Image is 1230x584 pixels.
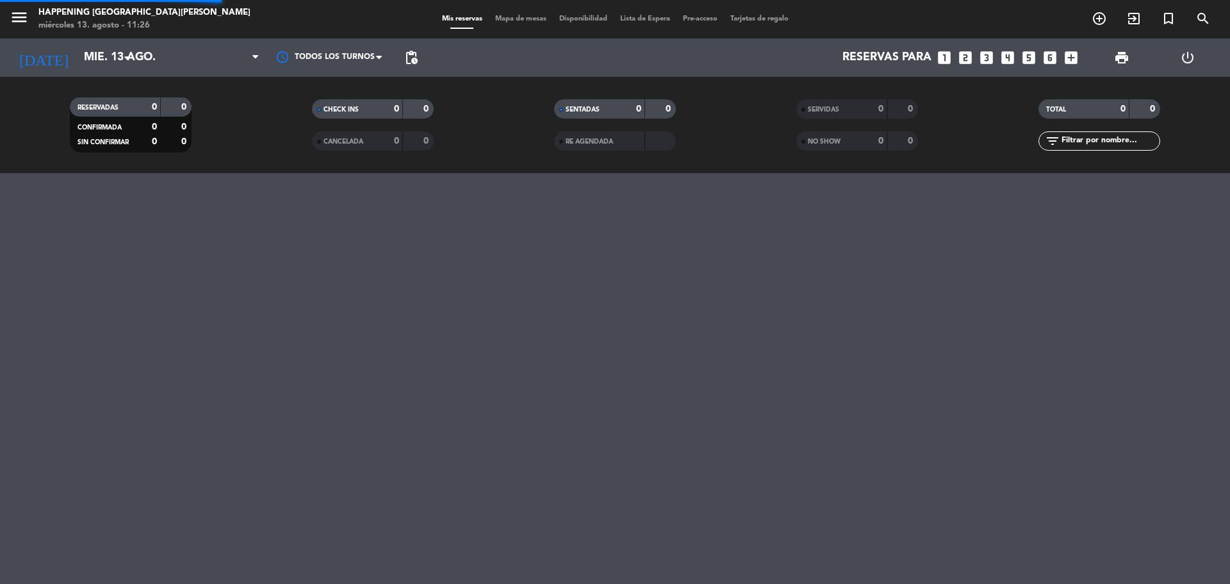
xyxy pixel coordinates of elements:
i: looks_6 [1042,49,1058,66]
i: exit_to_app [1126,11,1142,26]
span: pending_actions [404,50,419,65]
strong: 0 [908,137,915,146]
span: Tarjetas de regalo [724,15,795,22]
i: looks_5 [1021,49,1037,66]
div: Happening [GEOGRAPHIC_DATA][PERSON_NAME] [38,6,250,19]
i: power_settings_new [1180,50,1195,65]
i: search [1195,11,1211,26]
span: Pre-acceso [676,15,724,22]
i: looks_two [957,49,974,66]
span: TOTAL [1046,106,1066,113]
i: filter_list [1045,133,1060,149]
strong: 0 [1120,104,1126,113]
strong: 0 [181,103,189,112]
i: arrow_drop_down [119,50,135,65]
strong: 0 [908,104,915,113]
i: looks_one [936,49,953,66]
strong: 0 [152,103,157,112]
span: Reservas para [842,51,931,64]
span: CHECK INS [324,106,359,113]
span: print [1114,50,1129,65]
strong: 0 [666,104,673,113]
strong: 0 [636,104,641,113]
button: menu [10,8,29,31]
span: SENTADAS [566,106,600,113]
i: looks_4 [999,49,1016,66]
i: turned_in_not [1161,11,1176,26]
strong: 0 [423,137,431,146]
strong: 0 [394,137,399,146]
strong: 0 [181,122,189,131]
strong: 0 [152,137,157,146]
span: Mapa de mesas [489,15,553,22]
strong: 0 [394,104,399,113]
span: CANCELADA [324,138,363,145]
i: [DATE] [10,44,78,72]
span: SIN CONFIRMAR [78,139,129,146]
span: Lista de Espera [614,15,676,22]
strong: 0 [152,122,157,131]
div: LOG OUT [1154,38,1220,77]
span: RE AGENDADA [566,138,613,145]
span: RESERVADAS [78,104,119,111]
input: Filtrar por nombre... [1060,134,1160,148]
span: CONFIRMADA [78,124,122,131]
i: menu [10,8,29,27]
strong: 0 [878,137,883,146]
strong: 0 [423,104,431,113]
span: Disponibilidad [553,15,614,22]
i: add_box [1063,49,1079,66]
strong: 0 [878,104,883,113]
span: SERVIDAS [808,106,839,113]
i: add_circle_outline [1092,11,1107,26]
i: looks_3 [978,49,995,66]
strong: 0 [1150,104,1158,113]
strong: 0 [181,137,189,146]
div: miércoles 13. agosto - 11:26 [38,19,250,32]
span: NO SHOW [808,138,840,145]
span: Mis reservas [436,15,489,22]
